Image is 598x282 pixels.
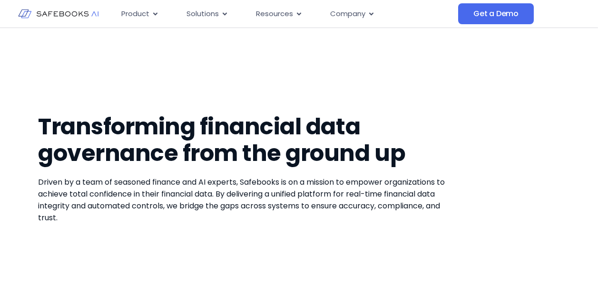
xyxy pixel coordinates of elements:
[330,9,365,19] span: Company
[38,177,445,223] span: Driven by a team of seasoned finance and AI experts, Safebooks is on a mission to empower organiz...
[458,3,534,24] a: Get a Demo
[114,5,458,23] nav: Menu
[473,9,519,19] span: Get a Demo
[186,9,219,19] span: Solutions
[38,113,456,167] h1: Transforming financial data governance from the ground up
[114,5,458,23] div: Menu Toggle
[256,9,293,19] span: Resources
[121,9,149,19] span: Product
